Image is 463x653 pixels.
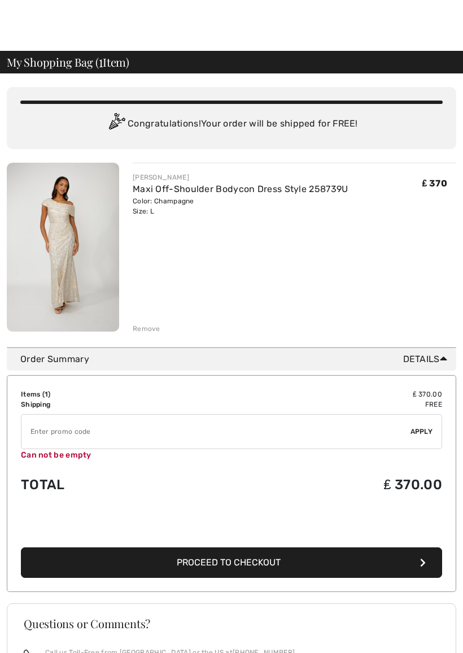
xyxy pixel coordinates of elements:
span: Proceed to Checkout [177,557,281,568]
a: Maxi Off-Shoulder Bodycon Dress Style 258739U [133,184,348,194]
input: Promo code [21,415,410,449]
td: ₤ 370.00 [201,465,442,504]
div: Order Summary [20,352,452,366]
span: 1 [45,390,48,398]
div: Remove [133,324,160,334]
div: Can not be empty [21,449,442,461]
button: Proceed to Checkout [21,547,442,578]
span: Apply [410,426,433,437]
span: ₤ 370 [422,178,447,189]
img: Maxi Off-Shoulder Bodycon Dress Style 258739U [7,163,119,332]
h3: Questions or Comments? [24,618,439,629]
td: Free [201,399,442,410]
td: Shipping [21,399,201,410]
td: Items ( ) [21,389,201,399]
div: [PERSON_NAME] [133,172,348,182]
span: Details [403,352,452,366]
td: Total [21,465,201,504]
div: Color: Champagne Size: L [133,196,348,216]
span: My Shopping Bag ( Item) [7,56,129,68]
iframe: PayPal [21,512,442,543]
div: Congratulations! Your order will be shipped for FREE! [20,113,443,136]
img: Congratulation2.svg [105,113,128,136]
span: 1 [99,54,103,68]
td: ₤ 370.00 [201,389,442,399]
